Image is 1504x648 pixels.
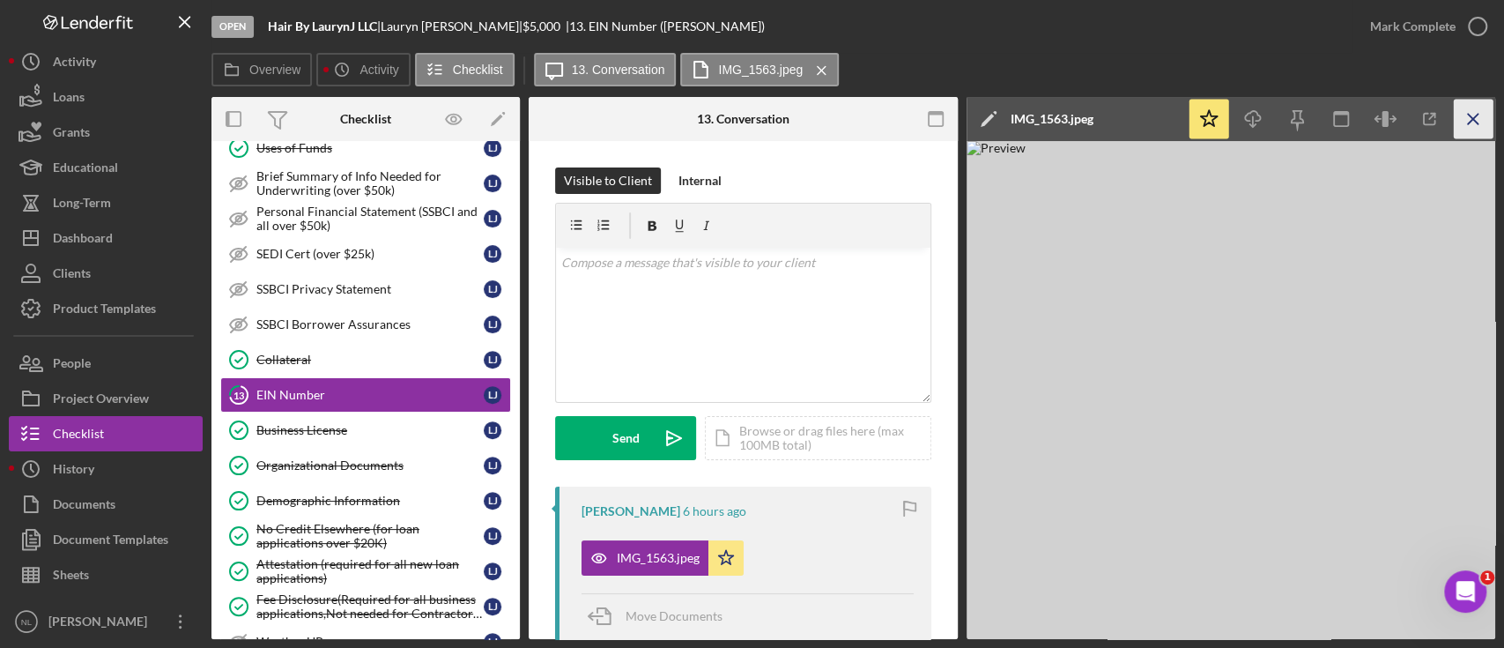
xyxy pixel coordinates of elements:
label: Activity [359,63,398,77]
div: L J [484,527,501,545]
div: IMG_1563.jpeg [1011,112,1093,126]
div: Business License [256,423,484,437]
div: Lauryn [PERSON_NAME] | [381,19,522,34]
div: Activity [53,44,96,84]
button: Documents [9,487,203,522]
button: NL[PERSON_NAME] [9,604,203,639]
div: People [53,346,91,385]
button: Move Documents [582,594,740,638]
button: Mark Complete [1352,9,1495,44]
div: [PERSON_NAME] [582,504,680,518]
time: 2025-09-16 19:29 [683,504,746,518]
button: 13. Conversation [534,53,677,86]
div: IMG_1563.jpeg [617,551,700,565]
div: L J [484,245,501,263]
div: 13. Conversation [697,112,789,126]
button: Checklist [9,416,203,451]
tspan: 13 [233,389,244,400]
div: Checklist [53,416,104,456]
div: L J [484,598,501,615]
div: L J [484,351,501,369]
div: SSBCI Borrower Assurances [256,317,484,331]
a: SSBCI Privacy StatementLJ [220,272,511,307]
a: Grants [9,115,203,150]
div: L J [484,210,501,227]
button: Dashboard [9,220,203,256]
div: L J [484,175,501,192]
span: 1 [1480,570,1494,585]
button: People [9,346,203,381]
button: Activity [9,44,203,79]
div: [PERSON_NAME] [44,604,159,644]
div: SEDI Cert (over $25k) [256,247,484,261]
div: SSBCI Privacy Statement [256,282,484,296]
div: L J [484,386,501,404]
label: Overview [249,63,300,77]
label: IMG_1563.jpeg [718,63,803,77]
div: Organizational Documents [256,458,484,473]
button: IMG_1563.jpeg [680,53,839,86]
button: Send [555,416,696,460]
button: History [9,451,203,487]
a: Attestation (required for all new loan applications)LJ [220,554,511,589]
label: 13. Conversation [572,63,665,77]
button: Clients [9,256,203,291]
button: Sheets [9,557,203,592]
div: Internal [678,168,722,194]
div: Sheets [53,557,89,597]
div: Open [211,16,254,38]
button: Internal [670,168,730,194]
div: Long-Term [53,185,111,225]
div: Personal Financial Statement (SSBCI and all over $50k) [256,205,484,233]
a: Document Templates [9,522,203,557]
div: | [268,19,381,34]
div: Documents [53,487,115,526]
button: IMG_1563.jpeg [582,540,744,576]
div: L J [484,492,501,510]
div: Product Templates [53,291,156,331]
button: Product Templates [9,291,203,326]
div: Grants [53,115,90,154]
div: L J [484,139,501,157]
label: Checklist [453,63,503,77]
button: Educational [9,150,203,185]
a: SEDI Cert (over $25k)LJ [220,236,511,272]
button: Activity [316,53,410,86]
div: L J [484,562,501,580]
div: Visible to Client [564,168,652,194]
button: Loans [9,79,203,115]
span: Move Documents [626,608,722,623]
div: Fee Disclosure(Required for all business applications,Not needed for Contractor loans) [256,592,484,621]
button: Long-Term [9,185,203,220]
button: Overview [211,53,312,86]
div: L J [484,421,501,439]
a: SSBCI Borrower AssurancesLJ [220,307,511,342]
div: Attestation (required for all new loan applications) [256,557,484,585]
a: CollateralLJ [220,342,511,377]
button: Project Overview [9,381,203,416]
div: Loans [53,79,85,119]
a: Uses of FundsLJ [220,130,511,166]
b: Hair By LaurynJ LLC [268,19,377,34]
div: L J [484,280,501,298]
a: 13EIN NumberLJ [220,377,511,413]
button: Visible to Client [555,168,661,194]
div: Project Overview [53,381,149,421]
div: Send [612,416,640,460]
a: Business LicenseLJ [220,413,511,448]
div: Demographic Information [256,494,484,508]
div: Mark Complete [1370,9,1456,44]
div: No Credit Elsewhere (for loan applications over $20K) [256,522,484,550]
a: No Credit Elsewhere (for loan applications over $20K)LJ [220,518,511,554]
div: Dashboard [53,220,113,260]
div: History [53,451,94,491]
button: Checklist [415,53,515,86]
